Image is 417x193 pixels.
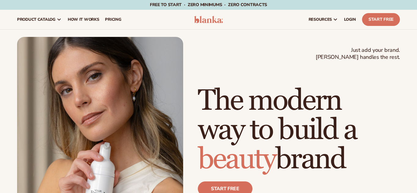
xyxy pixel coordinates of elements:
span: Free to start · ZERO minimums · ZERO contracts [150,2,267,8]
span: pricing [105,17,121,22]
h1: The modern way to build a brand [198,86,400,174]
a: How It Works [65,10,102,29]
span: How It Works [68,17,99,22]
span: LOGIN [344,17,356,22]
img: logo [194,16,223,23]
span: resources [309,17,332,22]
a: LOGIN [341,10,359,29]
a: pricing [102,10,124,29]
span: Just add your brand. [PERSON_NAME] handles the rest. [316,47,400,61]
span: product catalog [17,17,56,22]
a: resources [306,10,341,29]
a: Start Free [362,13,400,26]
span: beauty [198,141,275,177]
a: product catalog [14,10,65,29]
